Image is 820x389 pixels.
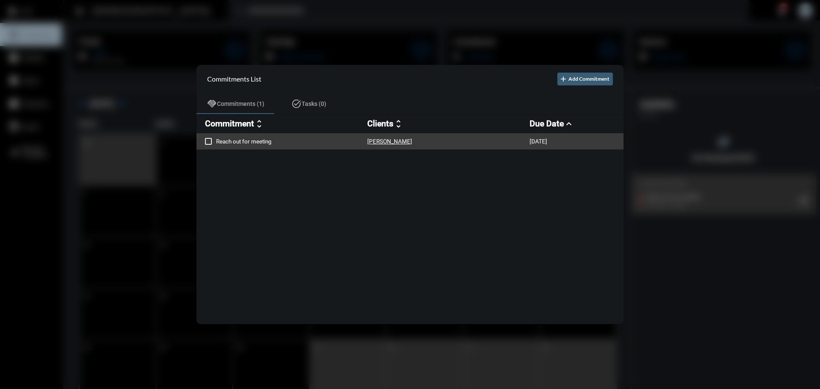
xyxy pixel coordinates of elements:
mat-icon: task_alt [291,99,302,109]
p: [PERSON_NAME] [367,138,412,145]
mat-icon: handshake [207,99,217,109]
h2: Commitment [205,119,254,129]
span: Tasks (0) [302,100,326,107]
h2: Commitments List [207,75,261,83]
h2: Clients [367,119,393,129]
p: Reach out for meeting [216,138,367,145]
mat-icon: unfold_more [393,119,404,129]
mat-icon: unfold_more [254,119,264,129]
mat-icon: add [559,75,568,83]
p: [DATE] [530,138,547,145]
mat-icon: expand_less [564,119,574,129]
span: Commitments (1) [217,100,264,107]
button: Add Commitment [557,73,613,85]
h2: Due Date [530,119,564,129]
